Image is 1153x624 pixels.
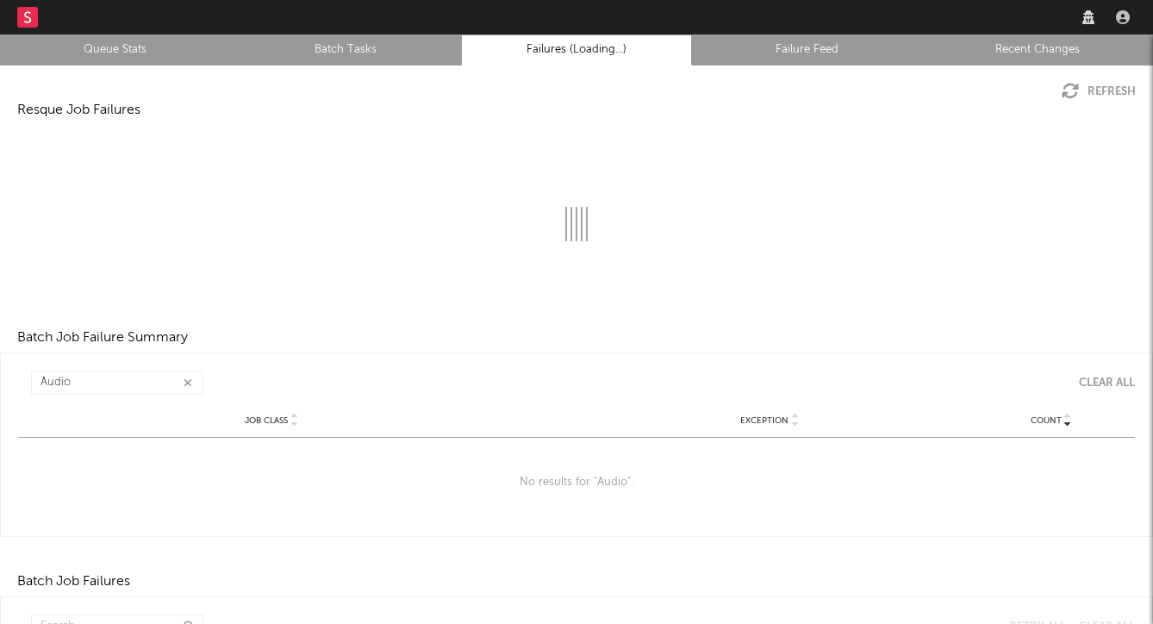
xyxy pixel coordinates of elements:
a: Failure Feed [701,40,913,60]
div: No results for " Audio ". [18,438,1135,527]
a: Recent Changes [932,40,1144,60]
a: Batch Tasks [240,40,452,60]
a: Failures (Loading...) [471,40,682,60]
button: Clear All [1066,378,1135,389]
button: Refresh [1062,83,1136,100]
div: Clear All [1079,378,1135,389]
div: Batch Job Failures [17,571,130,592]
div: Batch Job Failure Summary [17,328,188,348]
a: Queue Stats [9,40,221,60]
div: Resque Job Failures [17,100,140,121]
input: Search... [31,371,203,395]
span: Count [1031,415,1062,426]
span: Exception [740,415,788,426]
span: Job Class [245,415,288,426]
